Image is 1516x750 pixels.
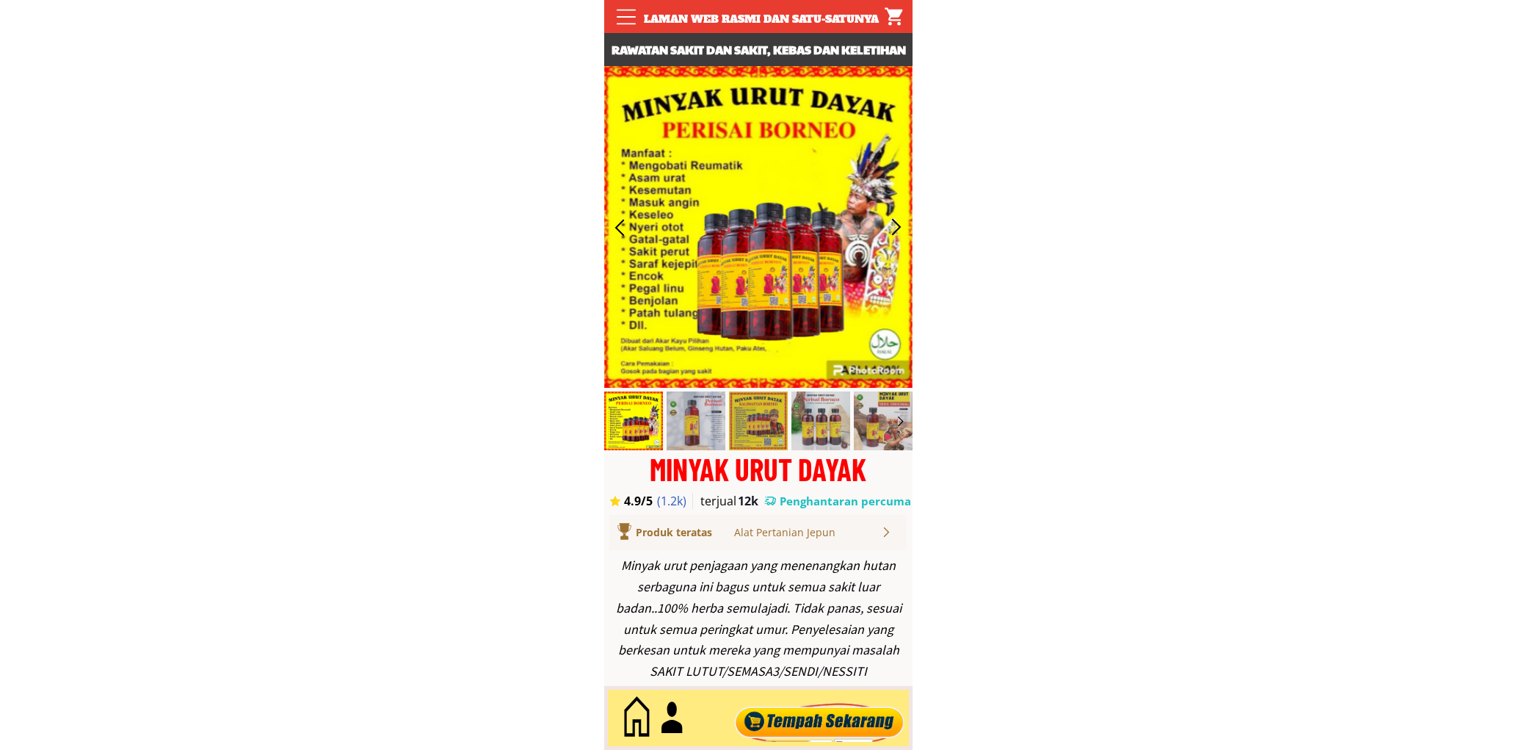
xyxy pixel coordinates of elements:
h3: terjual [700,493,750,509]
h3: Penghantaran percuma [780,494,912,509]
h3: 12k [738,493,763,509]
h3: (1.2k) [657,493,694,509]
div: Laman web rasmi dan satu-satunya [636,11,887,27]
div: Alat Pertanian Jepun [734,524,880,541]
div: Produk teratas [636,524,754,541]
h3: 4.9/5 [624,493,665,509]
h3: Rawatan sakit dan sakit, kebas dan keletihan [604,40,913,60]
div: MINYAK URUT DAYAK [604,454,913,484]
div: Minyak urut penjagaan yang menenangkan hutan serbaguna ini bagus untuk semua sakit luar badan..10... [612,555,905,682]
